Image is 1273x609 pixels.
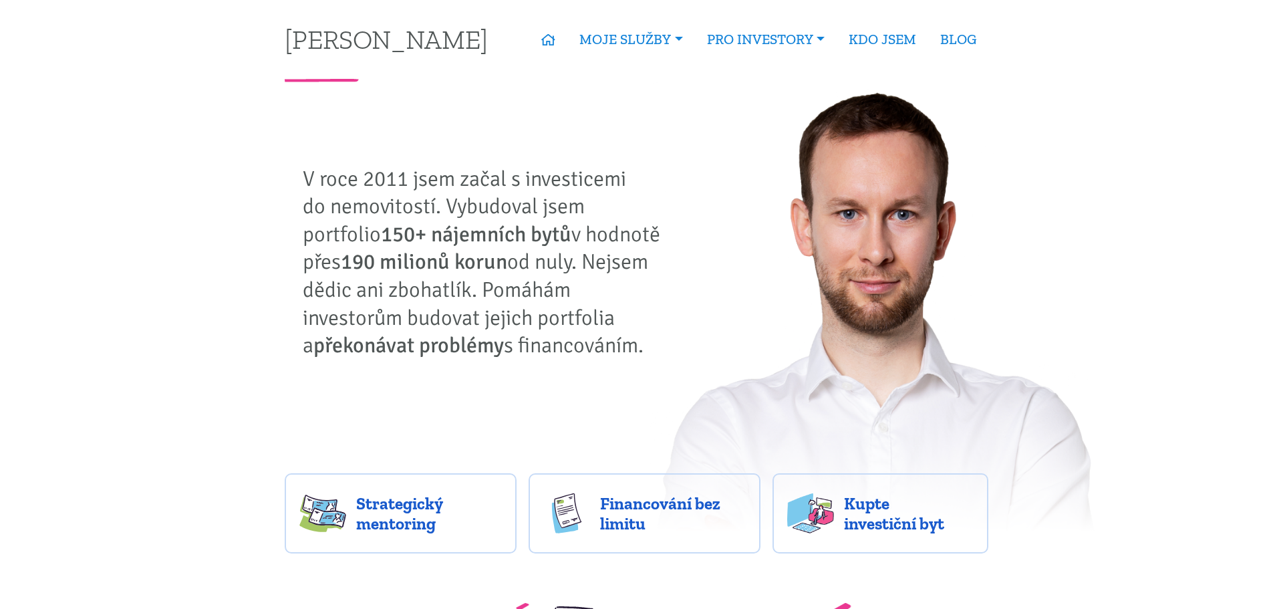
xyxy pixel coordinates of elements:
strong: překonávat problémy [313,332,504,358]
a: Financování bez limitu [529,473,760,554]
a: PRO INVESTORY [695,24,837,55]
p: V roce 2011 jsem začal s investicemi do nemovitostí. Vybudoval jsem portfolio v hodnotě přes od n... [303,165,670,360]
a: Strategický mentoring [285,473,517,554]
a: [PERSON_NAME] [285,26,488,52]
span: Financování bez limitu [600,493,746,533]
img: flats [787,493,834,533]
span: Strategický mentoring [356,493,502,533]
span: Kupte investiční byt [844,493,974,533]
a: Kupte investiční byt [772,473,988,554]
strong: 150+ nájemních bytů [381,221,571,247]
strong: 190 milionů korun [341,249,507,275]
a: MOJE SLUŽBY [567,24,694,55]
a: KDO JSEM [837,24,928,55]
img: finance [543,493,590,533]
a: BLOG [928,24,988,55]
img: strategy [299,493,346,533]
